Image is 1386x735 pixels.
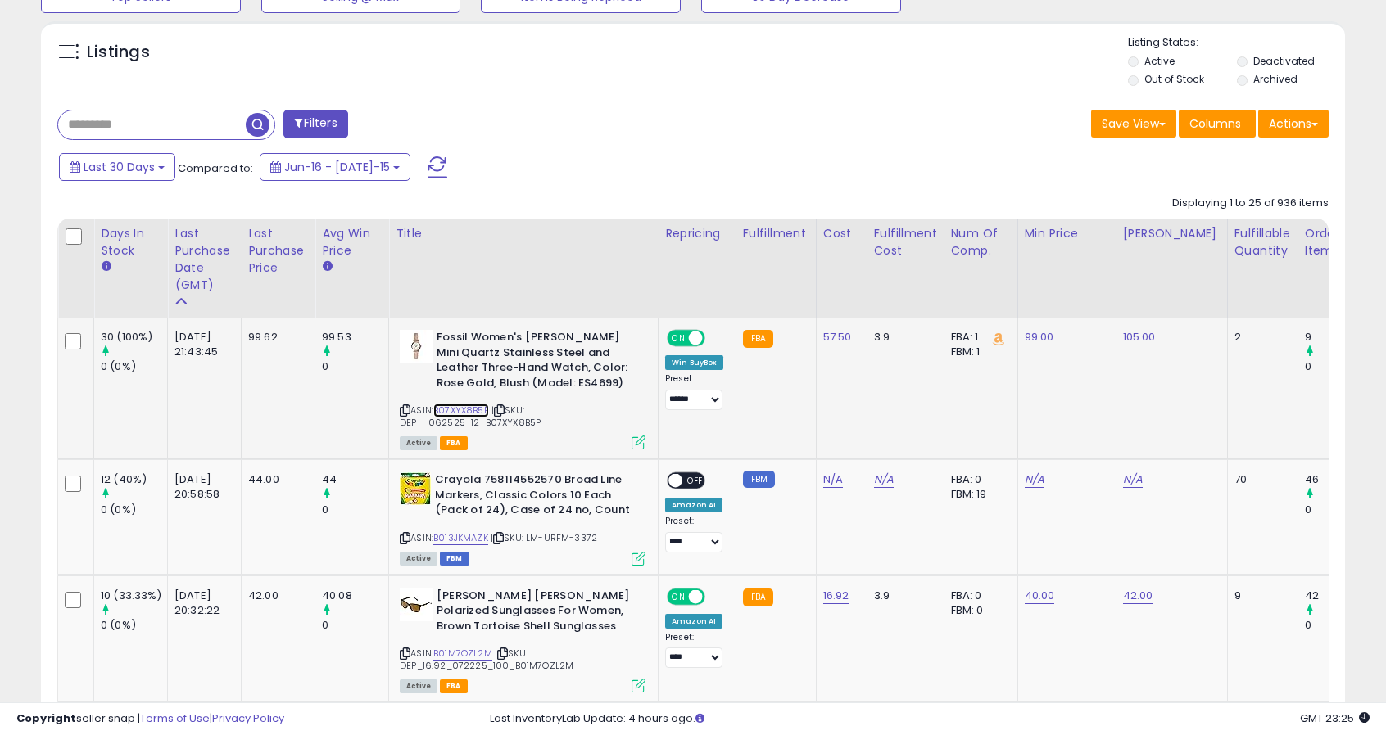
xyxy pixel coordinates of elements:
div: 2 [1234,330,1285,345]
div: Repricing [665,225,729,242]
div: 10 (33.33%) [101,588,167,603]
div: 44 [322,472,388,487]
div: 42 [1305,588,1371,603]
div: 3.9 [874,330,931,345]
span: OFF [682,474,709,488]
a: 16.92 [823,588,849,604]
button: Save View [1091,110,1176,138]
span: Columns [1189,115,1241,132]
span: FBM [440,552,469,566]
div: 0 [322,618,388,633]
div: FBM: 1 [951,345,1005,359]
div: [DATE] 20:32:22 [174,588,229,618]
h5: Listings [87,41,150,64]
div: FBM: 0 [951,603,1005,618]
button: Filters [283,110,347,138]
div: Num of Comp. [951,225,1011,259]
div: 0 [1305,359,1371,374]
img: 31b9PIIPKSL._SL40_.jpg [400,588,433,621]
div: 30 (100%) [101,330,167,345]
a: B07XYX8B5P [433,404,489,417]
b: Fossil Women's [PERSON_NAME] Mini Quartz Stainless Steel and Leather Three-Hand Watch, Color: Ros... [437,330,636,395]
div: Last Purchase Date (GMT) [174,225,234,294]
span: 2025-08-15 23:25 GMT [1300,710,1370,726]
button: Actions [1258,110,1329,138]
div: Preset: [665,516,723,552]
div: Avg Win Price [322,225,382,259]
div: 46 [1305,472,1371,487]
div: ASIN: [400,588,645,692]
a: 99.00 [1025,329,1054,345]
div: FBA: 0 [951,472,1005,487]
img: 317OBPHiB-L._SL40_.jpg [400,330,433,363]
p: Listing States: [1128,35,1344,51]
a: 57.50 [823,329,852,345]
a: B01M7OZL2M [433,647,492,661]
span: Last 30 Days [84,159,155,175]
a: 105.00 [1123,329,1156,345]
div: Last Purchase Price [248,225,308,277]
strong: Copyright [16,710,76,726]
span: ON [668,331,689,345]
div: Fulfillment [743,225,809,242]
a: 40.00 [1025,588,1055,604]
a: B013JKMAZK [433,531,488,545]
div: FBA: 0 [951,588,1005,603]
small: Days In Stock. [101,259,111,274]
span: All listings currently available for purchase on Amazon [400,679,437,693]
label: Deactivated [1253,54,1315,68]
b: Crayola 758114552570 Broad Line Markers, Classic Colors 10 Each (Pack of 24), Case of 24 no, Count [435,472,634,522]
div: 44.00 [248,472,302,487]
a: Privacy Policy [212,710,284,726]
span: ON [668,589,689,603]
span: FBA [440,679,468,693]
span: Jun-16 - [DATE]-15 [284,159,390,175]
span: | SKU: LM-URFM-3372 [491,531,597,544]
span: OFF [703,589,729,603]
span: | SKU: DEP__062525_12_B07XYX8B5P [400,404,541,428]
div: Amazon AI [665,498,722,512]
div: seller snap | | [16,711,284,727]
div: 12 (40%) [101,472,167,487]
a: N/A [874,471,894,488]
div: Displaying 1 to 25 of 936 items [1172,196,1329,211]
div: 70 [1234,472,1285,487]
span: All listings currently available for purchase on Amazon [400,552,437,566]
div: 3.9 [874,588,931,603]
div: 0 (0%) [101,618,167,633]
div: 99.53 [322,330,388,345]
span: FBA [440,436,468,450]
div: Last InventoryLab Update: 4 hours ago. [490,711,1370,727]
div: 9 [1234,588,1285,603]
a: N/A [823,471,843,488]
div: 0 [322,359,388,374]
small: Avg Win Price. [322,259,332,274]
label: Active [1144,54,1175,68]
div: 0 [1305,503,1371,517]
div: Days In Stock [101,225,161,259]
div: Fulfillment Cost [874,225,937,259]
button: Last 30 Days [59,153,175,181]
div: 0 [322,503,388,517]
div: 0 (0%) [101,359,167,374]
div: 40.08 [322,588,388,603]
b: [PERSON_NAME] [PERSON_NAME] Polarized Sunglasses For Women, Brown Tortoise Shell Sunglasses [437,588,636,638]
div: Cost [823,225,860,242]
div: Preset: [665,373,723,410]
div: Ordered Items [1305,225,1365,259]
div: 0 [1305,618,1371,633]
div: Fulfillable Quantity [1234,225,1291,259]
small: FBM [743,471,775,488]
label: Archived [1253,72,1298,86]
div: 42.00 [248,588,302,603]
div: Min Price [1025,225,1109,242]
small: FBA [743,330,773,348]
button: Columns [1179,110,1256,138]
div: 0 (0%) [101,503,167,517]
small: FBA [743,588,773,606]
a: 42.00 [1123,588,1153,604]
div: FBA: 1 [951,330,1005,345]
a: N/A [1025,471,1044,488]
a: Terms of Use [140,710,210,726]
span: Compared to: [178,160,253,176]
